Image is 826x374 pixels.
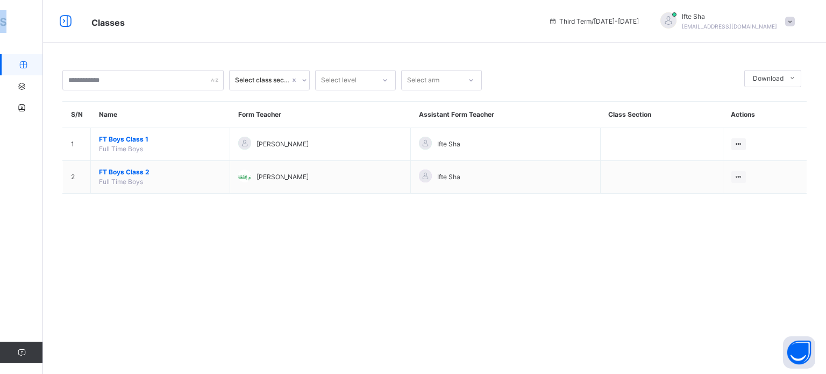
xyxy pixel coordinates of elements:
[99,135,222,144] span: FT Boys Class 1
[257,139,309,149] span: [PERSON_NAME]
[91,102,230,128] th: Name
[682,23,777,30] span: [EMAIL_ADDRESS][DOMAIN_NAME]
[753,74,784,83] span: Download
[99,167,222,177] span: FT Boys Class 2
[63,161,91,194] td: 2
[230,102,411,128] th: Form Teacher
[99,145,143,153] span: Full Time Boys
[257,172,309,182] span: [PERSON_NAME]
[91,17,125,28] span: Classes
[682,12,777,22] span: Ifte Sha
[235,75,290,85] div: Select class section
[549,17,639,26] span: session/term information
[723,102,807,128] th: Actions
[650,12,800,31] div: IfteSha
[437,172,460,182] span: Ifte Sha
[63,128,91,161] td: 1
[600,102,723,128] th: Class Section
[783,336,815,369] button: Open asap
[99,178,143,186] span: Full Time Boys
[437,139,460,149] span: Ifte Sha
[407,70,439,90] div: Select arm
[411,102,601,128] th: Assistant Form Teacher
[321,70,357,90] div: Select level
[63,102,91,128] th: S/N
